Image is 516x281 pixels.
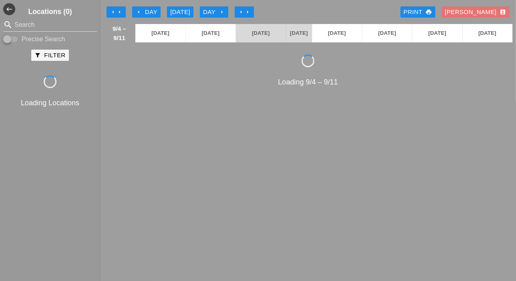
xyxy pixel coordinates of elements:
[426,9,432,15] i: print
[362,24,412,42] a: [DATE]
[235,6,254,18] button: Move Ahead 1 Week
[445,8,506,17] div: [PERSON_NAME]
[238,9,244,15] i: arrow_right
[167,6,193,18] button: [DATE]
[110,9,116,15] i: arrow_left
[107,24,131,42] span: 9/4 – 9/11
[442,6,510,18] button: [PERSON_NAME]
[463,24,512,42] a: [DATE]
[219,9,225,15] i: arrow_right
[401,6,435,18] a: Print
[286,24,312,42] a: [DATE]
[185,24,236,42] a: [DATE]
[2,98,99,108] div: Loading Locations
[31,50,69,61] button: Filter
[170,8,190,17] div: [DATE]
[404,8,432,17] div: Print
[34,52,41,58] i: filter_alt
[244,9,251,15] i: arrow_right
[236,24,286,42] a: [DATE]
[14,18,86,31] input: Search
[135,24,185,42] a: [DATE]
[116,9,123,15] i: arrow_left
[34,51,65,60] div: Filter
[500,9,506,15] i: account_box
[3,3,15,15] button: Shrink Sidebar
[3,3,15,15] i: west
[3,20,13,30] i: search
[107,6,126,18] button: Move Back 1 Week
[132,6,161,18] button: Day
[22,35,65,43] label: Precise Search
[312,24,362,42] a: [DATE]
[135,8,157,17] div: Day
[200,6,228,18] button: Day
[135,9,142,15] i: arrow_left
[203,8,225,17] div: Day
[3,34,97,44] div: Enable Precise search to match search terms exactly.
[412,24,462,42] a: [DATE]
[103,77,513,88] div: Loading 9/4 – 9/11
